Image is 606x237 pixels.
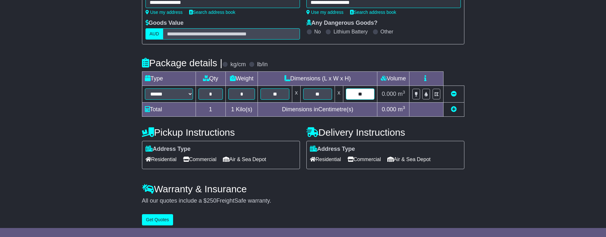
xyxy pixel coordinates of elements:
h4: Warranty & Insurance [142,184,464,194]
label: lb/in [257,61,268,68]
span: 0.000 [382,106,396,113]
td: Total [142,103,196,117]
span: Residential [145,154,177,164]
div: All our quotes include a $ FreightSafe warranty. [142,197,464,205]
span: Air & Sea Depot [223,154,266,164]
td: Weight [225,72,258,86]
a: Search address book [350,10,396,15]
span: m [398,91,405,97]
h4: Package details | [142,58,223,68]
h4: Pickup Instructions [142,127,300,138]
span: 1 [231,106,234,113]
td: Dimensions (L x W x H) [258,72,377,86]
label: kg/cm [230,61,246,68]
a: Use my address [145,10,183,15]
span: m [398,106,405,113]
td: Qty [196,72,225,86]
span: 0.000 [382,91,396,97]
a: Add new item [451,106,457,113]
span: 250 [207,197,216,204]
span: Commercial [183,154,216,164]
span: Residential [310,154,341,164]
a: Use my address [306,10,344,15]
label: Any Dangerous Goods? [306,20,378,27]
td: x [292,86,301,103]
label: AUD [145,28,163,40]
button: Get Quotes [142,214,173,225]
a: Search address book [189,10,235,15]
h4: Delivery Instructions [306,127,464,138]
a: Remove this item [451,91,457,97]
label: Goods Value [145,20,184,27]
label: Address Type [145,146,191,153]
span: Air & Sea Depot [387,154,431,164]
td: Volume [377,72,409,86]
td: Dimensions in Centimetre(s) [258,103,377,117]
label: No [314,29,321,35]
td: 1 [196,103,225,117]
label: Address Type [310,146,355,153]
span: Commercial [347,154,381,164]
sup: 3 [403,90,405,95]
label: Other [381,29,393,35]
td: Kilo(s) [225,103,258,117]
label: Lithium Battery [333,29,368,35]
sup: 3 [403,105,405,110]
td: x [335,86,343,103]
td: Type [142,72,196,86]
